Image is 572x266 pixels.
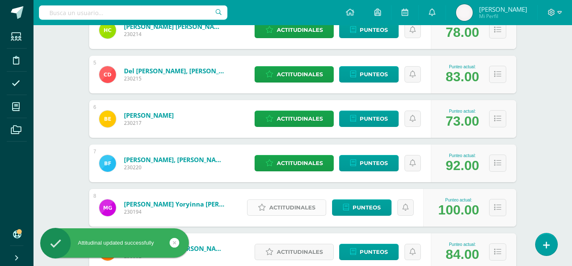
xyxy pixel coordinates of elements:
[339,111,399,127] a: Punteos
[255,244,334,260] a: Actitudinales
[360,67,388,82] span: Punteos
[277,155,323,171] span: Actitudinales
[446,25,479,40] div: 78.00
[93,193,96,199] div: 8
[339,22,399,38] a: Punteos
[124,31,224,38] span: 230214
[124,208,224,215] span: 230194
[446,153,479,158] div: Punteo actual:
[446,242,479,247] div: Punteo actual:
[479,13,527,20] span: Mi Perfil
[124,75,224,82] span: 230215
[339,66,399,83] a: Punteos
[446,114,479,129] div: 73.00
[99,111,116,127] img: 6637af3415035fab1b95eda6c0514de7.png
[255,66,334,83] a: Actitudinales
[255,111,334,127] a: Actitudinales
[446,109,479,114] div: Punteo actual:
[39,5,227,20] input: Busca un usuario...
[269,200,315,215] span: Actitudinales
[446,247,479,262] div: 84.00
[99,66,116,83] img: 36e48c5014796993343a00a4460abc2a.png
[438,202,479,218] div: 100.00
[93,104,96,110] div: 6
[277,244,323,260] span: Actitudinales
[99,155,116,172] img: e99d1d68fd6abb135cd36e2b35f702eb.png
[277,111,323,127] span: Actitudinales
[332,199,392,216] a: Punteos
[353,200,381,215] span: Punteos
[456,4,473,21] img: 9f6c7c8305d8e608d466df14f8841aad.png
[339,155,399,171] a: Punteos
[255,155,334,171] a: Actitudinales
[277,22,323,38] span: Actitudinales
[124,200,224,208] a: [PERSON_NAME] Yoryinna [PERSON_NAME]
[360,244,388,260] span: Punteos
[438,198,479,202] div: Punteo actual:
[93,149,96,155] div: 7
[124,67,224,75] a: del [PERSON_NAME], [PERSON_NAME]
[124,164,224,171] span: 230220
[40,239,189,247] div: Attitudinal updated successfully
[124,22,224,31] a: [PERSON_NAME] [PERSON_NAME]
[277,67,323,82] span: Actitudinales
[124,111,174,119] a: [PERSON_NAME]
[446,158,479,173] div: 92.00
[247,199,326,216] a: Actitudinales
[446,65,479,69] div: Punteo actual:
[446,69,479,85] div: 83.00
[99,22,116,39] img: 1ca25c7ec27c29e049d74e2155cba1c7.png
[124,119,174,127] span: 230217
[99,199,116,216] img: 2c4130d5df6780bb4e49d0abec2c0e2a.png
[479,5,527,13] span: [PERSON_NAME]
[360,22,388,38] span: Punteos
[360,111,388,127] span: Punteos
[255,22,334,38] a: Actitudinales
[360,155,388,171] span: Punteos
[339,244,399,260] a: Punteos
[93,60,96,66] div: 5
[124,155,224,164] a: [PERSON_NAME], [PERSON_NAME]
